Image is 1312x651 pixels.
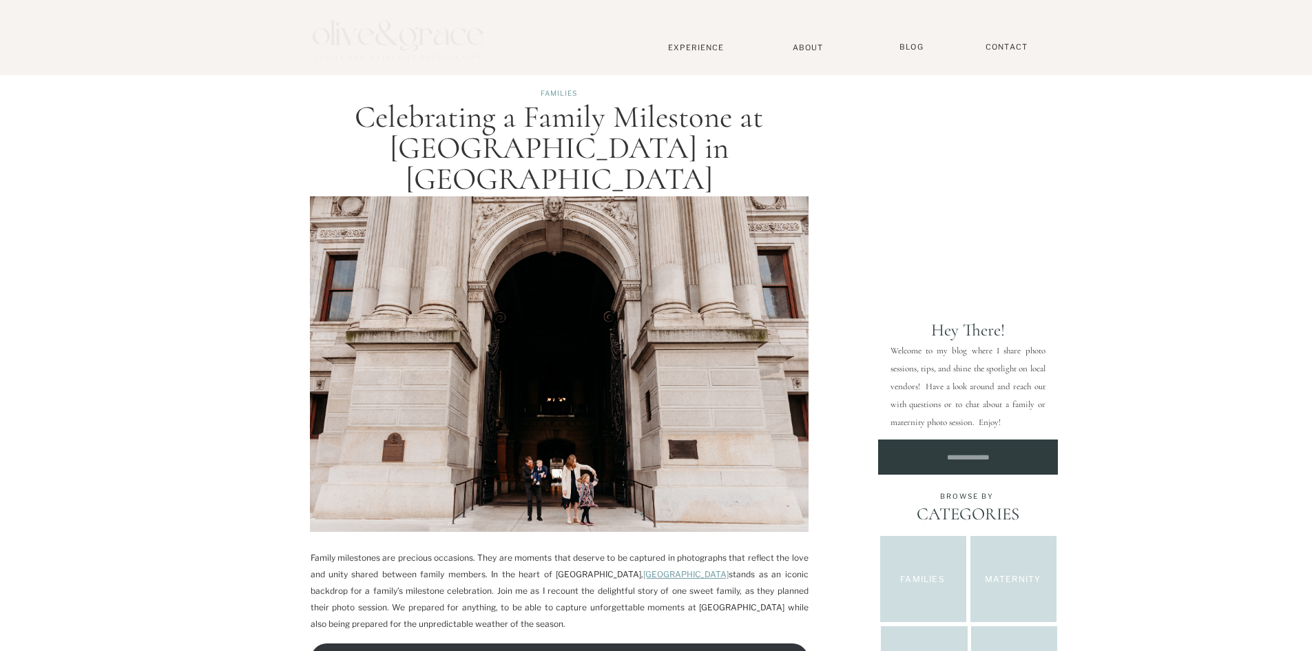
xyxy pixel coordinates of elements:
a: Families [880,573,966,585]
a: Contact [979,42,1034,52]
a: Maternity [973,573,1053,588]
p: Hey there! [890,320,1046,335]
p: CATEGORIES [893,504,1043,524]
a: BLOG [895,42,929,52]
p: Family milestones are precious occasions. They are moments that deserve to be captured in photogr... [311,550,809,632]
a: Families [541,89,577,97]
p: Welcome to my blog where I share photo sessions, tips, and shine the spotlight on local vendors! ... [891,342,1045,424]
p: browse by [907,492,1028,500]
a: Experience [651,43,742,52]
h1: Celebrating a Family Milestone at [GEOGRAPHIC_DATA] in [GEOGRAPHIC_DATA] [313,101,805,194]
a: [GEOGRAPHIC_DATA] [643,569,729,579]
img: Family of four dancing in front of the arch at city hall in Philadelphia [310,196,809,532]
a: About [787,43,829,52]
